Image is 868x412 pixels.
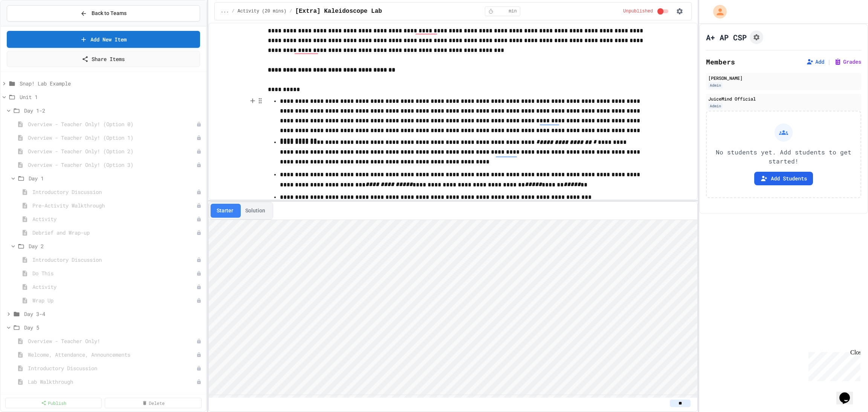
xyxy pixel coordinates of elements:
span: Welcome, Attendance, Announcements [28,351,196,359]
a: Add New Item [7,31,200,48]
div: Unpublished [196,162,202,168]
span: Back to Teams [92,9,127,17]
iframe: chat widget [836,382,860,404]
div: Unpublished [196,271,202,276]
div: [PERSON_NAME] [708,75,859,81]
div: Unpublished [196,189,202,195]
span: Activity [32,283,196,291]
button: Back to Teams [7,5,200,21]
p: No students yet. Add students to get started! [713,148,854,166]
span: / [232,8,234,14]
iframe: chat widget [805,349,860,381]
div: Unpublished [196,122,202,127]
span: Overview - Teacher Only! (Option 1) [28,134,196,142]
span: [Extra] Kaleidoscope Lab [295,7,382,16]
span: Day 1-2 [24,107,203,114]
span: Day 5 [24,323,203,331]
span: Introductory Discussion [32,256,196,264]
div: Unpublished [196,203,202,208]
span: Unit 1 [20,93,203,101]
span: Wrap Up [32,296,196,304]
div: Admin [708,82,723,89]
span: Overview - Teacher Only! (Option 0) [28,120,196,128]
div: Unpublished [196,298,202,303]
div: My Account [705,3,729,20]
span: Debrief and Wrap-up [32,229,196,237]
button: Add [806,58,824,66]
button: Add Students [754,172,813,185]
div: Unpublished [196,379,202,385]
div: Unpublished [196,366,202,371]
span: | [827,57,831,66]
span: min [509,8,517,14]
span: Lab Walkthrough [28,378,196,386]
a: Delete [105,398,201,408]
div: Unpublished [196,352,202,357]
span: Day 3-4 [24,310,203,318]
span: Introductory Discussion [28,364,196,372]
span: Do This [32,269,196,277]
a: Publish [5,398,102,408]
span: Pre-Activity Walkthrough [32,201,196,209]
span: Introductory Discussion [32,188,196,196]
a: Share Items [7,51,200,67]
button: Solution [239,204,271,218]
div: Unpublished [196,284,202,290]
button: Starter [211,204,239,218]
span: Overview - Teacher Only! (Option 3) [28,161,196,169]
span: Activity (20 mins) [238,8,287,14]
span: ... [221,8,229,14]
div: Unpublished [196,135,202,140]
div: Unpublished [196,217,202,222]
span: Day 2 [29,242,203,250]
span: Activity [32,215,196,223]
button: Grades [834,58,861,66]
span: Unpublished [623,8,653,14]
span: Overview - Teacher Only! (Option 2) [28,147,196,155]
h2: Members [706,56,735,67]
div: Unpublished [196,230,202,235]
div: Admin [708,103,723,109]
iframe: Snap! Programming Environment [209,220,698,398]
span: Activity (20 mins) [29,391,203,399]
div: JuiceMind Official [708,95,859,102]
span: / [289,8,292,14]
h1: A+ AP CSP [706,32,747,43]
div: Unpublished [196,339,202,344]
span: Day 1 [29,174,203,182]
div: Unpublished [196,257,202,262]
span: Overview - Teacher Only! [28,337,196,345]
div: Unpublished [196,149,202,154]
div: Chat with us now!Close [3,3,52,48]
button: Assignment Settings [750,31,763,44]
span: Snap! Lab Example [20,79,203,87]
